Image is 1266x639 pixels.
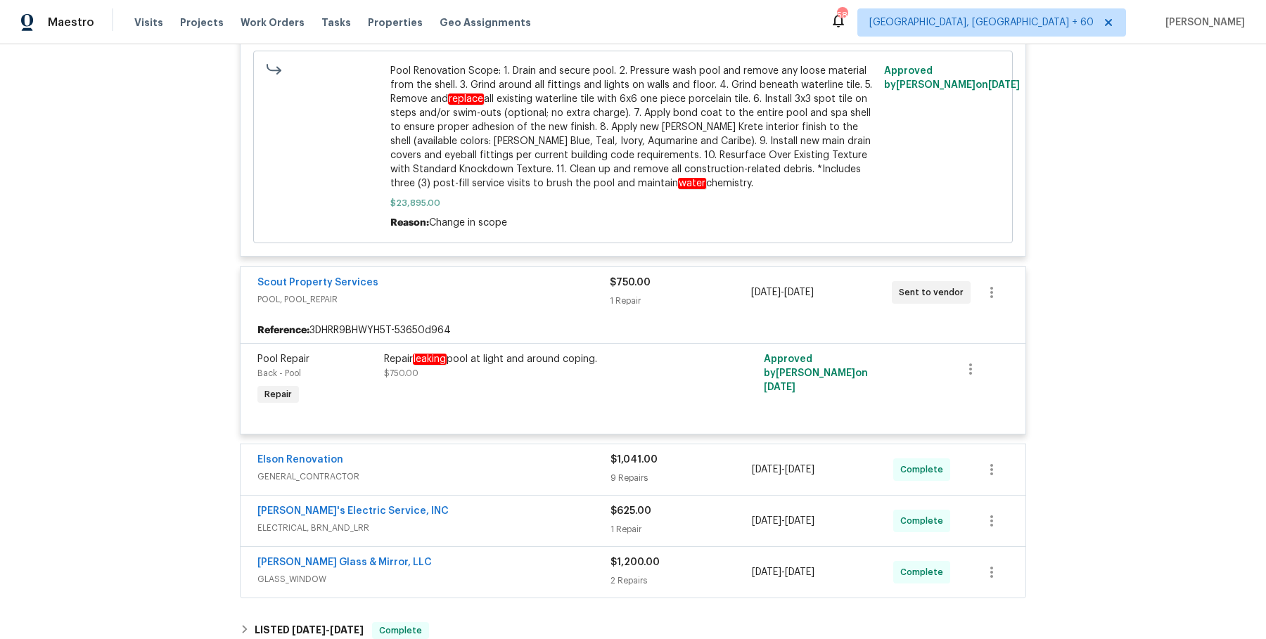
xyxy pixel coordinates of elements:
[384,352,692,366] div: Repair pool at light and around coping.
[1160,15,1245,30] span: [PERSON_NAME]
[610,278,651,288] span: $750.00
[610,455,658,465] span: $1,041.00
[785,465,814,475] span: [DATE]
[610,471,752,485] div: 9 Repairs
[413,354,447,365] em: leaking
[292,625,326,635] span: [DATE]
[257,455,343,465] a: Elson Renovation
[869,15,1094,30] span: [GEOGRAPHIC_DATA], [GEOGRAPHIC_DATA] + 60
[180,15,224,30] span: Projects
[678,178,706,189] em: water
[440,15,531,30] span: Geo Assignments
[884,66,1020,90] span: Approved by [PERSON_NAME] on
[899,285,969,299] span: Sent to vendor
[321,18,351,27] span: Tasks
[330,625,364,635] span: [DATE]
[751,285,814,299] span: -
[257,323,309,337] b: Reference:
[390,218,429,228] span: Reason:
[390,64,876,191] span: Pool Renovation Scope: 1. Drain and secure pool. 2. Pressure wash pool and remove any loose mater...
[373,624,428,638] span: Complete
[257,369,301,377] span: Back - Pool
[988,80,1020,90] span: [DATE]
[448,93,484,105] em: replace
[752,463,814,477] span: -
[784,288,814,297] span: [DATE]
[257,557,432,567] a: [PERSON_NAME] Glass & Mirror, LLC
[257,470,610,484] span: GENERAL_CONTRACTOR
[257,521,610,535] span: ELECTRICAL, BRN_AND_LRR
[257,506,449,516] a: [PERSON_NAME]'s Electric Service, INC
[368,15,423,30] span: Properties
[390,196,876,210] span: $23,895.00
[610,294,750,308] div: 1 Repair
[610,506,651,516] span: $625.00
[257,278,378,288] a: Scout Property Services
[255,622,364,639] h6: LISTED
[900,514,949,528] span: Complete
[610,522,752,536] div: 1 Repair
[752,516,781,526] span: [DATE]
[241,15,305,30] span: Work Orders
[610,557,660,567] span: $1,200.00
[752,567,781,577] span: [DATE]
[900,463,949,477] span: Complete
[610,574,752,588] div: 2 Repairs
[292,625,364,635] span: -
[785,516,814,526] span: [DATE]
[48,15,94,30] span: Maestro
[752,514,814,528] span: -
[257,572,610,586] span: GLASS_WINDOW
[752,565,814,579] span: -
[257,292,610,306] span: POOL, POOL_REPAIR
[764,382,795,392] span: [DATE]
[257,354,309,364] span: Pool Repair
[384,369,418,377] span: $750.00
[259,387,298,401] span: Repair
[429,218,507,228] span: Change in scope
[764,354,868,392] span: Approved by [PERSON_NAME] on
[785,567,814,577] span: [DATE]
[751,288,781,297] span: [DATE]
[837,8,847,22] div: 585
[241,318,1025,343] div: 3DHRR9BHWYH5T-53650d964
[134,15,163,30] span: Visits
[752,465,781,475] span: [DATE]
[900,565,949,579] span: Complete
